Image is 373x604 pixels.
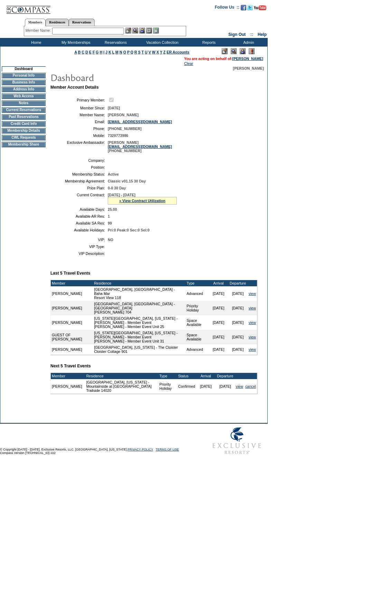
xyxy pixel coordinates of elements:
[53,228,105,232] td: Available Holidays:
[53,238,105,242] td: VIP:
[134,50,137,54] a: R
[156,448,179,451] a: TERMS OF USE
[108,113,138,117] span: [PERSON_NAME]
[138,50,141,54] a: S
[2,66,46,71] td: Dashboard
[196,379,216,394] td: [DATE]
[51,286,93,301] td: [PERSON_NAME]
[82,50,84,54] a: C
[185,280,209,286] td: Type
[247,7,253,11] a: Follow us on Twitter
[2,142,46,147] td: Membership Share
[108,133,128,138] span: 7329773986
[96,50,98,54] a: G
[177,379,196,394] td: Confirmed
[153,28,159,33] img: b_calculator.gif
[228,32,246,37] a: Sign Out
[51,330,93,344] td: GUEST OF [PERSON_NAME]
[85,373,159,379] td: Residence
[228,315,248,330] td: [DATE]
[85,50,88,54] a: D
[228,286,248,301] td: [DATE]
[145,50,147,54] a: U
[158,379,177,394] td: Priority Holiday
[185,286,209,301] td: Advanced
[127,50,130,54] a: P
[250,32,253,37] span: ::
[160,50,162,54] a: Y
[2,114,46,120] td: Past Reservations
[25,19,46,26] a: Members
[115,50,118,54] a: M
[50,85,99,90] b: Member Account Details
[2,87,46,92] td: Address Info
[69,19,95,26] a: Reservations
[232,57,263,61] a: [PERSON_NAME]
[75,50,77,54] a: A
[228,280,248,286] td: Departure
[46,19,69,26] a: Residences
[177,373,196,379] td: Status
[53,221,105,225] td: Available SA Res:
[209,280,228,286] td: Arrival
[108,145,172,149] a: [EMAIL_ADDRESS][DOMAIN_NAME]
[2,135,46,140] td: CWL Requests
[53,120,105,124] td: Email:
[222,48,228,54] img: Edit Mode
[108,238,113,242] span: NO
[209,315,228,330] td: [DATE]
[53,97,105,103] td: Primary Member:
[166,50,189,54] a: ER Accounts
[249,306,256,310] a: view
[108,186,126,190] span: 0-0 30 Day
[119,50,122,54] a: N
[149,50,151,54] a: V
[93,280,185,286] td: Residence
[53,193,105,205] td: Current Contract:
[254,5,266,10] img: Subscribe to our YouTube Channel
[249,291,256,296] a: view
[53,245,105,249] td: VIP Type:
[108,172,119,176] span: Active
[127,448,153,451] a: PRIVACY POLICY
[196,373,216,379] td: Arrival
[53,207,105,211] td: Available Days:
[51,315,93,330] td: [PERSON_NAME]
[93,330,185,344] td: [US_STATE][GEOGRAPHIC_DATA], [US_STATE] - [PERSON_NAME] - Member Event [PERSON_NAME] - Member Eve...
[241,5,246,10] img: Become our fan on Facebook
[249,320,256,325] a: view
[89,50,92,54] a: E
[216,373,235,379] td: Departure
[55,38,95,47] td: My Memberships
[254,7,266,11] a: Subscribe to our YouTube Channel
[53,127,105,131] td: Phone:
[53,165,105,169] td: Position:
[245,384,256,388] a: cancel
[2,73,46,78] td: Personal Info
[185,315,209,330] td: Space Available
[100,50,103,54] a: H
[78,50,81,54] a: B
[108,207,117,211] span: 25.00
[53,172,105,176] td: Membership Status:
[108,50,111,54] a: K
[215,4,239,12] td: Follow Us ::
[108,214,110,218] span: 1
[108,106,120,110] span: [DATE]
[108,140,172,153] span: [PERSON_NAME] [PHONE_NUMBER]
[249,48,255,54] img: Log Concern/Member Elevation
[105,50,107,54] a: J
[2,128,46,133] td: Membership Details
[146,28,152,33] img: Reservations
[53,140,105,153] td: Exclusive Ambassador:
[108,120,172,124] a: [EMAIL_ADDRESS][DOMAIN_NAME]
[53,113,105,117] td: Member Name:
[112,50,114,54] a: L
[108,221,112,225] span: 99
[108,127,142,131] span: [PHONE_NUMBER]
[93,286,185,301] td: [GEOGRAPHIC_DATA], [GEOGRAPHIC_DATA] - Baha Mar Resort View 118
[103,50,104,54] a: I
[228,330,248,344] td: [DATE]
[85,379,159,394] td: [GEOGRAPHIC_DATA], [US_STATE] - Mountainside at [GEOGRAPHIC_DATA] Trailside 14020
[228,38,268,47] td: Admin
